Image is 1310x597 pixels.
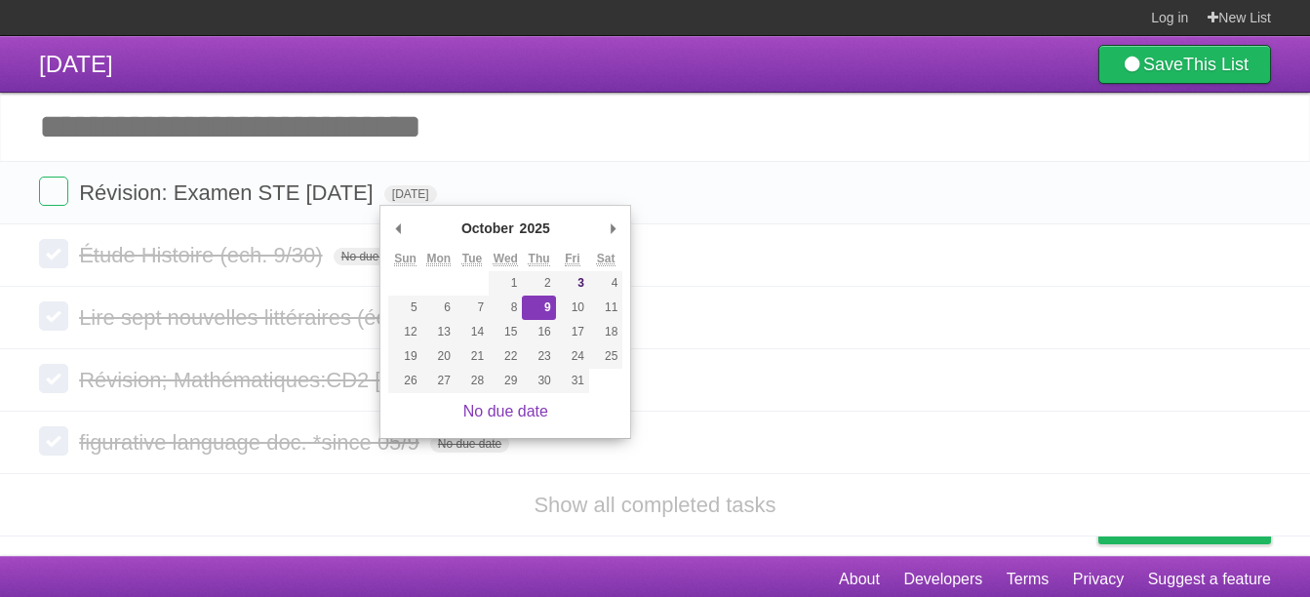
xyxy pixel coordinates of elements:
abbr: Tuesday [462,252,482,266]
button: Previous Month [388,214,408,243]
button: 31 [556,369,589,393]
button: 28 [456,369,489,393]
button: 10 [556,296,589,320]
button: 8 [489,296,522,320]
abbr: Sunday [394,252,417,266]
div: 2025 [517,214,553,243]
label: Done [39,364,68,393]
div: October [458,214,517,243]
span: [DATE] [39,51,113,77]
abbr: Friday [565,252,579,266]
label: Done [39,177,68,206]
span: Buy me a coffee [1139,509,1261,543]
button: Next Month [603,214,622,243]
button: 24 [556,344,589,369]
button: 19 [388,344,421,369]
span: No due date [430,435,509,453]
button: 6 [422,296,456,320]
button: 13 [422,320,456,344]
button: 11 [589,296,622,320]
abbr: Saturday [597,252,615,266]
b: This List [1183,55,1249,74]
button: 26 [388,369,421,393]
span: [DATE] [384,185,437,203]
button: 14 [456,320,489,344]
button: 4 [589,271,622,296]
button: 21 [456,344,489,369]
button: 2 [522,271,555,296]
a: Show all completed tasks [534,493,775,517]
abbr: Monday [426,252,451,266]
button: 17 [556,320,589,344]
span: Révision: Examen STE [DATE] [79,180,378,205]
button: 20 [422,344,456,369]
button: 7 [456,296,489,320]
a: SaveThis List [1098,45,1271,84]
button: 12 [388,320,421,344]
button: 27 [422,369,456,393]
button: 15 [489,320,522,344]
button: 22 [489,344,522,369]
label: Done [39,426,68,456]
span: Révision; Mathématiques:CD2 [DATE] [79,368,448,392]
button: 23 [522,344,555,369]
label: Done [39,301,68,331]
span: Étude Histoire (ech. 9/30) [79,243,327,267]
a: No due date [463,403,548,419]
button: 9 [522,296,555,320]
button: 18 [589,320,622,344]
abbr: Wednesday [494,252,518,266]
button: 3 [556,271,589,296]
span: Lire sept nouvelles littéraires (éch. [DATE]) [79,305,491,330]
button: 29 [489,369,522,393]
span: figurative language doc. *since 05/9 [79,430,424,455]
label: Done [39,239,68,268]
button: 25 [589,344,622,369]
button: 30 [522,369,555,393]
button: 1 [489,271,522,296]
button: 5 [388,296,421,320]
abbr: Thursday [529,252,550,266]
button: 16 [522,320,555,344]
span: No due date [334,248,413,265]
